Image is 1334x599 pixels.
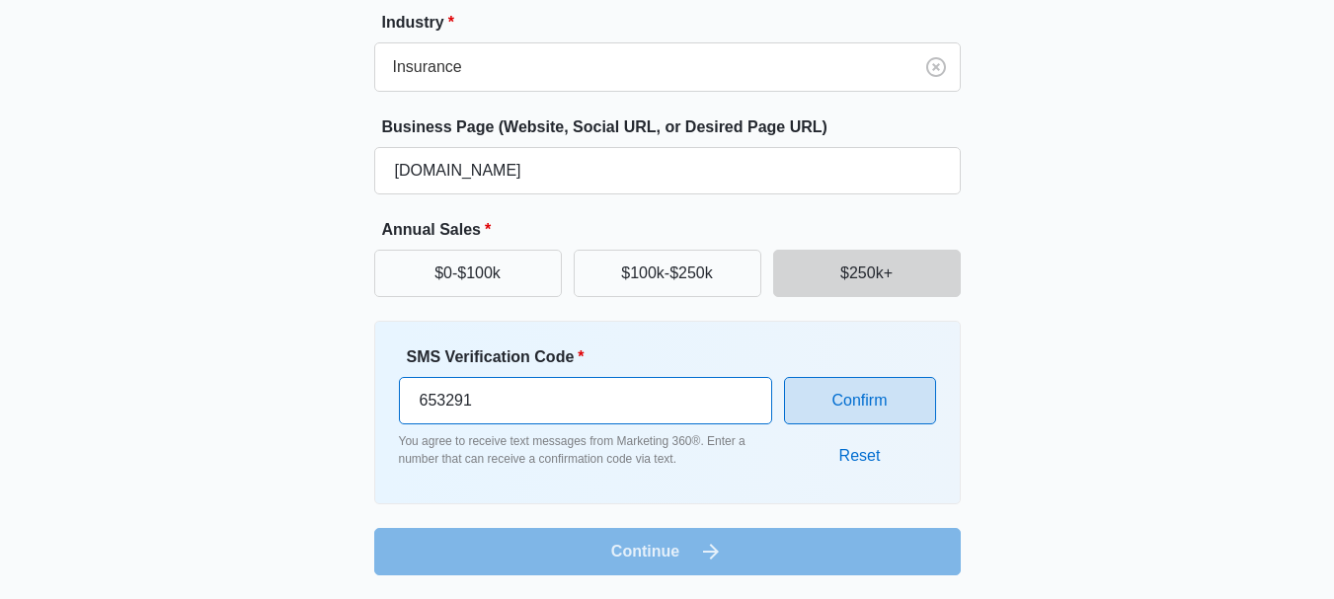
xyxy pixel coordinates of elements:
[382,218,969,242] label: Annual Sales
[820,432,901,480] button: Reset
[382,11,969,35] label: Industry
[374,250,562,297] button: $0-$100k
[920,51,952,83] button: Clear
[399,432,772,468] p: You agree to receive text messages from Marketing 360®. Enter a number that can receive a confirm...
[773,250,961,297] button: $250k+
[399,377,772,424] input: Enter verification code
[407,345,780,369] label: SMS Verification Code
[574,250,761,297] button: $100k-$250k
[784,377,936,424] button: Confirm
[382,115,969,139] label: Business Page (Website, Social URL, or Desired Page URL)
[374,147,961,194] input: e.g. janesplumbing.com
